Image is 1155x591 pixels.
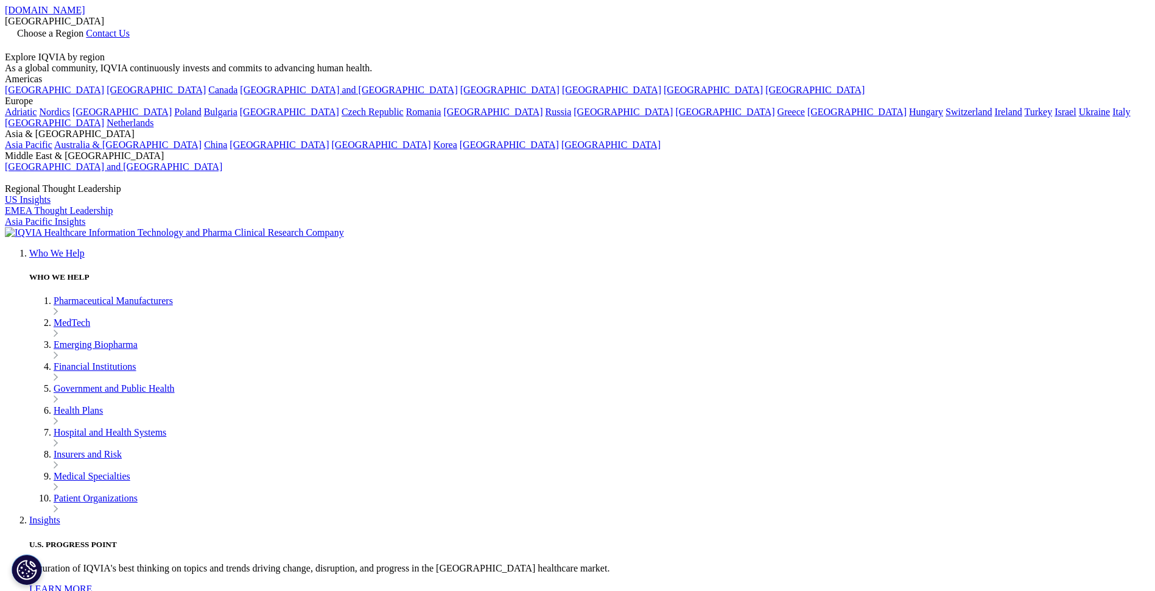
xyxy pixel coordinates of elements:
[1112,107,1130,117] a: Italy
[406,107,441,117] a: Romania
[107,118,153,128] a: Netherlands
[12,554,42,585] button: Cookies Settings
[946,107,992,117] a: Switzerland
[5,74,1150,85] div: Americas
[5,52,1150,63] div: Explore IQVIA by region
[54,339,138,350] a: Emerging Biopharma
[5,140,52,150] a: Asia Pacific
[574,107,673,117] a: [GEOGRAPHIC_DATA]
[1079,107,1111,117] a: Ukraine
[5,16,1150,27] div: [GEOGRAPHIC_DATA]
[29,248,85,258] a: Who We Help
[5,85,104,95] a: [GEOGRAPHIC_DATA]
[29,563,1150,574] p: A curation of IQVIA's best thinking on topics and trends driving change, disruption, and progress...
[5,183,1150,194] div: Regional Thought Leadership
[664,85,763,95] a: [GEOGRAPHIC_DATA]
[54,449,122,459] a: Insurers and Risk
[434,140,457,150] a: Korea
[460,140,559,150] a: [GEOGRAPHIC_DATA]
[204,107,237,117] a: Bulgaria
[5,96,1150,107] div: Europe
[29,515,60,525] a: Insights
[29,272,1150,282] h5: WHO WE HELP
[443,107,542,117] a: [GEOGRAPHIC_DATA]
[332,140,431,150] a: [GEOGRAPHIC_DATA]
[994,107,1022,117] a: Ireland
[54,295,173,306] a: Pharmaceutical Manufacturers
[5,118,104,128] a: [GEOGRAPHIC_DATA]
[204,140,227,150] a: China
[230,140,329,150] a: [GEOGRAPHIC_DATA]
[675,107,774,117] a: [GEOGRAPHIC_DATA]
[1055,107,1076,117] a: Israel
[54,493,138,503] a: Patient Organizations
[5,161,222,172] a: [GEOGRAPHIC_DATA] and [GEOGRAPHIC_DATA]
[765,85,865,95] a: [GEOGRAPHIC_DATA]
[5,194,51,205] a: US Insights
[72,107,172,117] a: [GEOGRAPHIC_DATA]
[54,140,202,150] a: Australia & [GEOGRAPHIC_DATA]
[909,107,943,117] a: Hungary
[5,205,113,216] a: EMEA Thought Leadership
[54,427,166,437] a: Hospital and Health Systems
[5,5,85,15] a: [DOMAIN_NAME]
[29,540,1150,550] h5: U.S. PROGRESS POINT
[5,227,344,238] img: IQVIA Healthcare Information Technology and Pharma Clinical Research Company
[54,361,136,372] a: Financial Institutions
[342,107,404,117] a: Czech Republic
[39,107,70,117] a: Nordics
[5,150,1150,161] div: Middle East & [GEOGRAPHIC_DATA]
[546,107,572,117] a: Russia
[174,107,201,117] a: Poland
[54,317,90,328] a: MedTech
[240,85,457,95] a: [GEOGRAPHIC_DATA] and [GEOGRAPHIC_DATA]
[86,28,130,38] a: Contact Us
[54,383,175,394] a: Government and Public Health
[1024,107,1052,117] a: Turkey
[54,405,103,416] a: Health Plans
[5,129,1150,140] div: Asia & [GEOGRAPHIC_DATA]
[54,471,130,481] a: Medical Specialties
[5,216,85,227] a: Asia Pacific Insights
[807,107,907,117] a: [GEOGRAPHIC_DATA]
[5,107,37,117] a: Adriatic
[208,85,237,95] a: Canada
[240,107,339,117] a: [GEOGRAPHIC_DATA]
[17,28,83,38] span: Choose a Region
[778,107,805,117] a: Greece
[562,85,661,95] a: [GEOGRAPHIC_DATA]
[5,63,1150,74] div: As a global community, IQVIA continuously invests and commits to advancing human health.
[561,140,661,150] a: [GEOGRAPHIC_DATA]
[460,85,560,95] a: [GEOGRAPHIC_DATA]
[107,85,206,95] a: [GEOGRAPHIC_DATA]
